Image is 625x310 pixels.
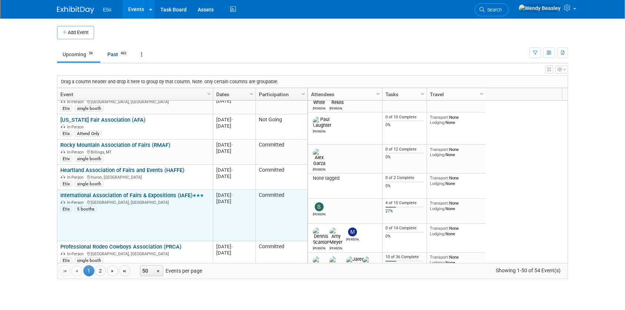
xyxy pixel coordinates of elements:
div: None None [430,255,483,265]
img: Aaron Bare [313,256,326,274]
div: [DATE] [216,123,252,129]
td: Committed [255,241,307,266]
a: Professional Rodeo Cowboys Association (PRCA) [60,243,181,250]
div: None tagged [311,175,380,181]
a: Search [475,3,509,16]
span: In-Person [67,125,86,129]
div: Etix [60,257,72,263]
span: Transport: [430,255,449,260]
span: - [231,117,233,122]
div: 0% [385,183,424,189]
div: Michael Reklis [330,105,342,110]
span: In-Person [67,100,86,104]
a: Column Settings [205,88,213,99]
div: Dennis Scanlon [313,245,326,250]
div: 0% [385,234,424,239]
a: International Association of Fairs & Expositions (IAFE) [60,192,204,199]
span: Column Settings [300,91,306,97]
a: Column Settings [248,88,256,99]
span: Transport: [430,201,449,206]
div: [DATE] [216,198,252,205]
div: Etix [60,105,72,111]
img: Amy Meyer [330,228,342,245]
td: Not Going [255,114,307,139]
a: Column Settings [374,88,382,99]
div: Etix [60,156,72,162]
div: Jeff White [313,105,326,110]
span: select [155,269,161,274]
div: [DATE] [216,250,252,256]
div: [DATE] [216,243,252,250]
a: Participation [259,88,303,101]
div: Etix [60,206,72,212]
a: Past463 [102,47,134,61]
img: Wendy Beasley [518,4,561,12]
div: [GEOGRAPHIC_DATA], [GEOGRAPHIC_DATA] [60,199,210,205]
span: Events per page [131,265,210,276]
div: Billings, MT [60,149,210,155]
div: [DATE] [216,117,252,123]
a: Attendees [311,88,377,101]
span: Column Settings [420,91,425,97]
span: Transport: [430,147,449,152]
img: Dennis Scanlon [363,256,380,274]
div: single booth [75,156,103,162]
div: [DATE] [216,142,252,148]
td: Committed [255,89,307,114]
a: [US_STATE] Fair Association (AFA) [60,117,146,123]
a: Column Settings [478,88,486,99]
span: Transport: [430,115,449,120]
span: - [231,167,233,173]
span: Lodging: [430,231,445,236]
span: - [231,244,233,249]
td: Committed [255,165,307,190]
div: 27% [385,209,424,214]
div: [DATE] [216,173,252,179]
a: Heartland Association of Fairs and Events (HAFFE) [60,167,184,173]
img: Jared McEntire [346,256,365,268]
span: In-Person [67,200,86,205]
div: None None [430,201,483,211]
div: Molly McGlothlin [346,236,359,241]
a: 2 [95,265,106,276]
span: Go to the last page [122,268,128,274]
div: 0% [385,122,424,128]
span: Etix [103,7,111,13]
span: - [231,192,233,198]
div: [GEOGRAPHIC_DATA], [GEOGRAPHIC_DATA] [60,250,210,257]
div: Huron, [GEOGRAPHIC_DATA] [60,174,210,180]
span: Go to the previous page [74,268,80,274]
div: [DATE] [216,148,252,154]
a: Rocky Mountain Association of Fairs (RMAF) [60,142,170,148]
img: Courtney Barwick [330,256,348,274]
span: Column Settings [248,91,254,97]
img: Molly McGlothlin [348,228,357,236]
div: 4 of 15 Complete [385,201,424,206]
div: Attend Only [75,131,101,137]
div: None None [430,175,483,186]
div: None None [430,115,483,125]
span: Column Settings [206,91,212,97]
img: ExhibitDay [57,6,94,14]
span: Column Settings [479,91,485,97]
div: None None [430,226,483,236]
span: In-Person [67,150,86,155]
div: 0 of 2 Complete [385,175,424,181]
div: 10 of 36 Complete [385,255,424,260]
td: Committed [255,139,307,165]
div: single booth [75,257,103,263]
span: Transport: [430,175,449,181]
div: Amy Meyer [330,245,342,250]
div: 28% [385,263,424,268]
img: Alex Garza [313,149,326,166]
img: In-Person Event [61,100,65,103]
img: In-Person Event [61,175,65,179]
td: Committed [255,190,307,241]
div: [DATE] [216,167,252,173]
div: None None [430,147,483,158]
span: 463 [118,51,128,56]
span: 54 [87,51,95,56]
img: In-Person Event [61,125,65,128]
span: Search [485,7,502,13]
span: Go to the next page [110,268,116,274]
